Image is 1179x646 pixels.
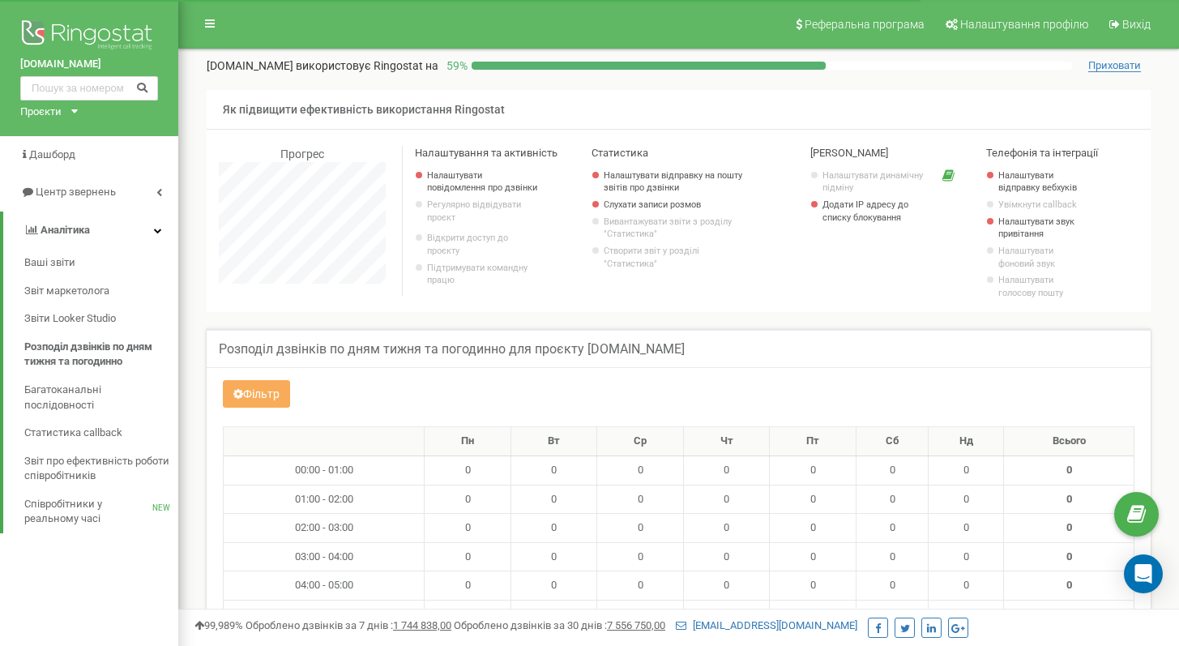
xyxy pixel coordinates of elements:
[770,456,856,486] td: 0
[770,427,856,456] th: Пт
[194,619,243,631] span: 99,989%
[415,147,557,159] span: Налаштування та активність
[425,427,511,456] th: Пн
[607,619,665,631] u: 7 556 750,00
[805,18,925,31] span: Реферальна програма
[604,199,746,212] a: Слухати записи розмов
[929,600,1004,629] td: 0
[223,380,290,408] button: Фільтр
[425,571,511,601] td: 0
[1066,550,1072,563] strong: 0
[24,255,75,271] span: Ваші звіти
[683,542,770,571] td: 0
[770,485,856,514] td: 0
[683,600,770,629] td: 0
[856,427,929,456] th: Сб
[224,542,425,571] td: 03:00 - 04:00
[393,619,451,631] u: 1 744 838,00
[683,514,770,543] td: 0
[986,147,1098,159] span: Телефонія та інтеграції
[597,427,684,456] th: Ср
[24,454,170,484] span: Звіт про ефективність роботи співробітників
[246,619,451,631] span: Оброблено дзвінків за 7 днів :
[224,514,425,543] td: 02:00 - 03:00
[219,342,685,357] h5: Розподіл дзвінків по дням тижня та погодинно для проєкту [DOMAIN_NAME]
[929,571,1004,601] td: 0
[510,542,597,571] td: 0
[510,427,597,456] th: Вт
[510,485,597,514] td: 0
[224,571,425,601] td: 04:00 - 05:00
[597,456,684,486] td: 0
[676,619,857,631] a: [EMAIL_ADDRESS][DOMAIN_NAME]
[24,277,178,306] a: Звіт маркетолога
[24,383,170,413] span: Багатоканальні послідовності
[20,57,158,72] a: [DOMAIN_NAME]
[1066,464,1072,476] strong: 0
[224,485,425,514] td: 01:00 - 02:00
[856,514,929,543] td: 0
[36,186,116,198] span: Центр звернень
[20,76,158,101] input: Пошук за номером
[29,148,75,160] span: Дашборд
[929,485,1004,514] td: 0
[1004,427,1134,456] th: Всього
[998,245,1091,270] a: Налаштувати фоновий звук
[929,542,1004,571] td: 0
[856,485,929,514] td: 0
[425,456,511,486] td: 0
[24,284,109,299] span: Звіт маркетолога
[24,305,178,333] a: Звіти Looker Studio
[510,456,597,486] td: 0
[24,333,178,376] a: Розподіл дзвінків по дням тижня та погодинно
[597,600,684,629] td: 0
[1066,493,1072,505] strong: 0
[24,426,122,441] span: Статистика callback
[454,619,665,631] span: Оброблено дзвінків за 30 днів :
[1066,579,1072,591] strong: 0
[224,600,425,629] td: 05:00 - 06:00
[597,485,684,514] td: 0
[20,16,158,57] img: Ringostat logo
[207,58,438,74] p: [DOMAIN_NAME]
[1088,59,1141,72] span: Приховати
[510,600,597,629] td: 0
[510,571,597,601] td: 0
[822,169,934,195] a: Налаштувати динамічну підміну
[929,514,1004,543] td: 0
[770,514,856,543] td: 0
[929,456,1004,486] td: 0
[425,514,511,543] td: 0
[425,600,511,629] td: 0
[427,199,539,224] p: Регулярно відвідувати проєкт
[856,571,929,601] td: 0
[856,542,929,571] td: 0
[683,456,770,486] td: 0
[770,571,856,601] td: 0
[592,147,648,159] span: Статистика
[223,103,505,116] span: Як підвищити ефективність використання Ringostat
[604,169,746,195] a: Налаштувати відправку на пошту звітів про дзвінки
[770,600,856,629] td: 0
[998,199,1091,212] a: Увімкнути callback
[998,274,1091,299] a: Налаштувати голосову пошту
[296,59,438,72] span: використовує Ringostat на
[770,542,856,571] td: 0
[510,514,597,543] td: 0
[280,148,324,160] span: Прогрес
[425,542,511,571] td: 0
[683,485,770,514] td: 0
[427,262,539,287] p: Підтримувати командну працю
[998,216,1091,241] a: Налаштувати звук привітання
[24,490,178,533] a: Співробітники у реальному часіNEW
[438,58,472,74] p: 59 %
[604,216,746,241] a: Вивантажувати звіти з розділу "Статистика"
[683,427,770,456] th: Чт
[24,311,116,327] span: Звіти Looker Studio
[24,447,178,490] a: Звіт про ефективність роботи співробітників
[41,224,90,236] span: Аналiтика
[24,376,178,419] a: Багатоканальні послідовності
[822,199,934,224] a: Додати IP адресу до списку блокування
[597,571,684,601] td: 0
[1124,554,1163,593] div: Open Intercom Messenger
